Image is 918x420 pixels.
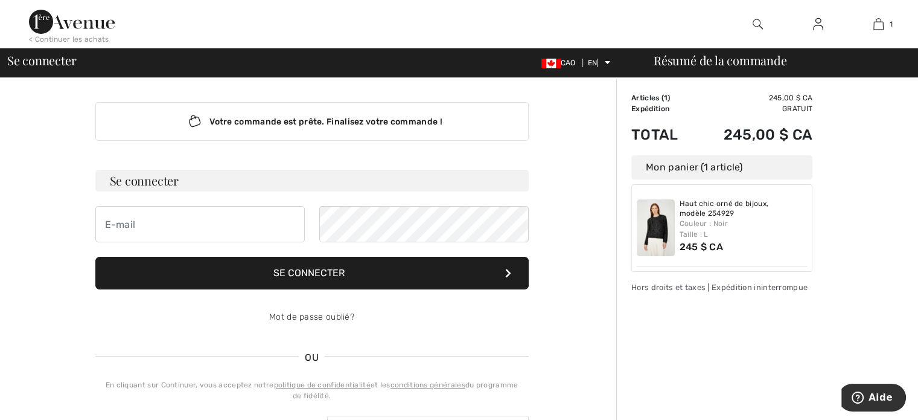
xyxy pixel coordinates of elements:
[561,59,576,67] font: CAO
[371,381,390,389] font: et les
[541,59,561,68] img: Dollar canadien
[390,381,465,389] a: conditions générales
[782,105,812,113] font: Gratuit
[873,17,884,31] img: Mon sac
[890,20,893,28] font: 1
[269,312,354,322] a: Mot de passe oublié?
[753,17,763,31] img: rechercher sur le site
[273,267,345,279] font: Se connecter
[273,381,370,389] a: politique de confidentialité
[29,35,109,44] font: < Continuer les achats
[631,94,664,102] font: Articles (
[631,126,678,143] font: Total
[680,230,709,239] font: Taille : L
[631,283,808,292] font: Hors droits et taxes | Expédition ininterrompue
[849,17,908,31] a: 1
[29,10,115,34] img: 1ère Avenue
[631,105,669,113] font: Expédition
[680,199,808,218] a: Haut chic orné de bijoux, modèle 254929
[664,94,668,102] font: 1
[637,199,675,256] img: Haut chic orné de bijoux, modèle 254929
[668,94,670,102] font: )
[110,172,179,189] font: Se connecter
[95,257,529,289] button: Se connecter
[680,241,723,253] font: 245 $ CA
[654,52,786,68] font: Résumé de la commande
[680,199,769,218] font: Haut chic orné de bijoux, modèle 254929
[588,59,598,67] font: EN
[841,384,906,414] iframe: Ouvre un widget où vous pouvez trouver plus d'informations
[813,17,823,31] img: Mes informations
[7,52,76,68] font: Se connecter
[646,161,743,173] font: Mon panier (1 article)
[95,206,305,242] input: E-mail
[106,381,274,389] font: En cliquant sur Continuer, vous acceptez notre
[305,352,319,363] font: OU
[724,126,812,143] font: 245,00 $ CA
[803,17,833,32] a: Se connecter
[209,117,442,127] font: Votre commande est prête. Finalisez votre commande !
[680,219,728,228] font: Couleur : Noir
[769,94,812,102] font: 245,00 $ CA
